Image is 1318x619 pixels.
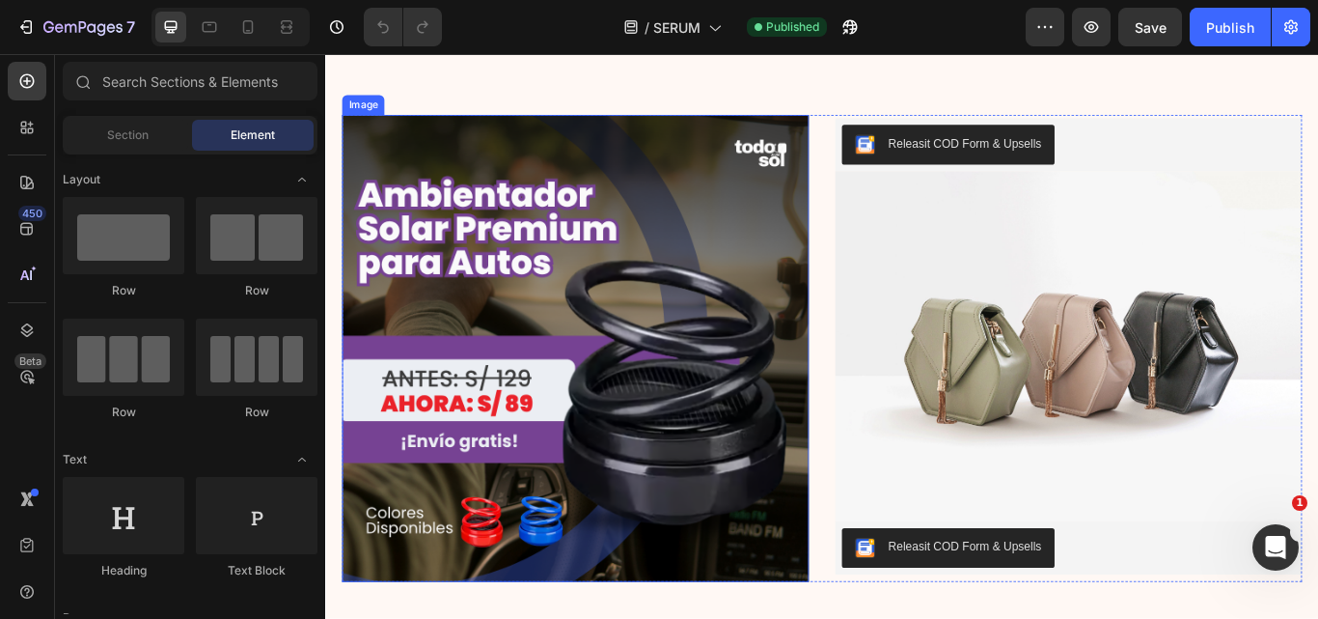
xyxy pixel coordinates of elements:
span: SERUM [653,17,700,38]
div: Text Block [196,562,317,579]
span: Element [231,127,275,144]
div: Row [63,282,184,299]
span: Text [63,451,87,468]
iframe: Intercom live chat [1252,524,1299,571]
img: CKKYs5695_ICEAE=.webp [618,565,641,588]
iframe: Design area [325,54,1318,619]
div: Releasit COD Form & Upsells [656,565,835,585]
img: CKKYs5695_ICEAE=.webp [618,95,641,118]
input: Search Sections & Elements [63,62,317,100]
div: Heading [63,562,184,579]
div: Row [196,404,317,421]
img: gempages_573437835185489012-ceace7e1-fadd-429e-a8a1-111757107824.png [19,71,563,616]
span: Layout [63,171,100,188]
span: Toggle open [287,444,317,475]
button: 7 [8,8,144,46]
span: / [645,17,649,38]
div: Beta [14,353,46,369]
div: Image [23,51,65,69]
div: Undo/Redo [364,8,442,46]
button: Releasit COD Form & Upsells [602,553,850,600]
button: Releasit COD Form & Upsells [602,83,850,129]
div: Publish [1206,17,1254,38]
img: image_demo.jpg [594,137,1139,546]
span: Toggle open [287,164,317,195]
p: 7 [126,15,135,39]
div: Releasit COD Form & Upsells [656,95,835,115]
div: Row [63,404,184,421]
div: Row [196,282,317,299]
div: 450 [18,206,46,221]
button: Publish [1190,8,1271,46]
span: 1 [1292,495,1307,511]
span: Section [107,127,149,144]
span: Save [1135,19,1167,36]
button: Save [1118,8,1182,46]
span: Published [766,18,819,36]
